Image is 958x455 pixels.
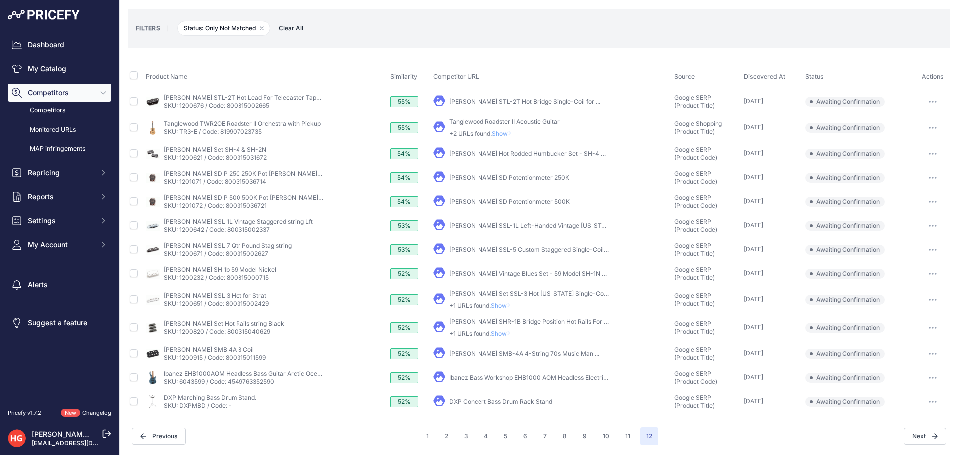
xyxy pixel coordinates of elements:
span: Google SERP (Product Code) [674,194,717,209]
p: +2 URLs found. [449,130,560,138]
span: Awaiting Confirmation [805,173,885,183]
div: 52% [390,294,418,305]
button: Go to page 2 [439,427,454,445]
span: Settings [28,216,93,226]
a: Monitored URLs [8,121,111,139]
a: [PERSON_NAME] SD Potentionmeter 500K [449,198,570,205]
button: Go to page 5 [498,427,513,445]
span: [DATE] [744,295,763,303]
span: Actions [922,73,944,80]
a: [PERSON_NAME] SSL-1L Left-Handed Vintage [US_STATE] ... [449,222,620,229]
a: [PERSON_NAME] Guitars [32,430,115,438]
a: [EMAIL_ADDRESS][DOMAIN_NAME] [32,439,136,447]
a: [PERSON_NAME] SD P 500 500K Pot [PERSON_NAME] Logo [164,194,334,201]
span: [DATE] [744,349,763,357]
div: 53% [390,220,418,231]
span: Similarity [390,73,417,80]
div: 53% [390,244,418,255]
a: SKU: 1200232 / Code: 800315000715 [164,274,269,281]
a: [PERSON_NAME] Set SH-4 & SH-2N [164,146,266,153]
span: Awaiting Confirmation [805,397,885,407]
a: [PERSON_NAME] Vintage Blues Set - 59 Model SH-1N & ... [449,270,612,277]
span: Awaiting Confirmation [805,245,885,255]
a: [PERSON_NAME] SSL-5 Custom Staggered Single-Coil for ... [449,246,619,253]
span: [DATE] [744,197,763,205]
p: +1 URLs found. [449,330,609,338]
span: Awaiting Confirmation [805,323,885,333]
span: Awaiting Confirmation [805,149,885,159]
button: Settings [8,212,111,230]
button: Clear All [274,23,308,33]
div: 54% [390,172,418,183]
span: Competitor URL [433,73,479,80]
button: Go to page 8 [557,427,573,445]
a: [PERSON_NAME] SSL 7 Qtr Pound Stag string [164,242,292,249]
div: 52% [390,268,418,279]
a: Changelog [82,409,111,416]
span: Google SERP (Product Title) [674,292,715,307]
span: Google SERP (Product Title) [674,346,715,361]
small: FILTERS [136,24,160,32]
div: 52% [390,348,418,359]
span: [DATE] [744,269,763,277]
div: 54% [390,148,418,159]
a: SKU: 6043599 / Code: 4549763352590 [164,378,274,385]
span: Awaiting Confirmation [805,269,885,279]
button: My Account [8,236,111,254]
button: Go to page 7 [537,427,553,445]
span: Google SERP (Product Title) [674,320,715,335]
button: Go to page 3 [458,427,474,445]
span: Status: Only Not Matched [177,21,270,36]
span: Product Name [146,73,187,80]
span: Google SERP (Product Title) [674,242,715,257]
span: [DATE] [744,221,763,229]
span: Google SERP (Product Title) [674,394,715,409]
a: SKU: 1200915 / Code: 800315011599 [164,354,266,361]
a: SKU: 1200642 / Code: 800315002337 [164,226,270,233]
a: [PERSON_NAME] SD P 250 250K Pot [PERSON_NAME] Logo [164,170,333,177]
a: Ibanez Bass Workshop EHB1000 AOM Headless Electric ... [449,374,613,381]
a: Competitors [8,102,111,119]
span: Competitors [28,88,93,98]
button: Go to page 6 [517,427,533,445]
span: Awaiting Confirmation [805,349,885,359]
a: SKU: 1200651 / Code: 800315002429 [164,300,269,307]
a: Suggest a feature [8,314,111,332]
nav: Sidebar [8,36,111,397]
a: SKU: 1200676 / Code: 800315002665 [164,102,269,109]
button: Competitors [8,84,111,102]
a: [PERSON_NAME] SMB 4A 3 Coil [164,346,254,353]
span: [DATE] [744,323,763,331]
a: [PERSON_NAME] SSL 1L Vintage Staggered string Lft [164,218,313,225]
a: [PERSON_NAME] SHR-1B Bridge Position Hot Rails For Tele [449,318,616,325]
a: DXP Concert Bass Drum Rack Stand [449,398,552,405]
span: [DATE] [744,123,763,131]
span: 12 [640,427,658,445]
div: 52% [390,372,418,383]
span: Status [805,73,824,80]
button: Go to page 1 [420,427,435,445]
a: DXP Marching Bass Drum Stand. [164,394,256,401]
a: Tanglewood Roadster II Acoustic Guitar [449,118,560,125]
a: [PERSON_NAME] SMB-4A 4-String 70s Music Man ... [449,350,599,357]
span: New [61,409,80,417]
a: SKU: DXPMBD / Code: - [164,402,232,409]
button: Go to page 10 [597,427,615,445]
span: Awaiting Confirmation [805,221,885,231]
span: Google SERP (Product Title) [674,94,715,109]
span: Awaiting Confirmation [805,123,885,133]
span: Google SERP (Product Code) [674,170,717,185]
a: [PERSON_NAME] SSL 3 Hot for Strat [164,292,266,299]
span: Show [491,302,515,309]
a: My Catalog [8,60,111,78]
span: [DATE] [744,173,763,181]
span: [DATE] [744,397,763,405]
small: | [160,25,174,31]
button: Previous [132,428,186,445]
span: Google SERP (Product Code) [674,370,717,385]
span: Google SERP (Product Code) [674,218,717,233]
span: Awaiting Confirmation [805,197,885,207]
a: [PERSON_NAME] SH 1b 59 Model Nickel [164,266,276,273]
a: SKU: 1200671 / Code: 800315002627 [164,250,268,257]
a: SKU: 1200820 / Code: 800315040629 [164,328,270,335]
